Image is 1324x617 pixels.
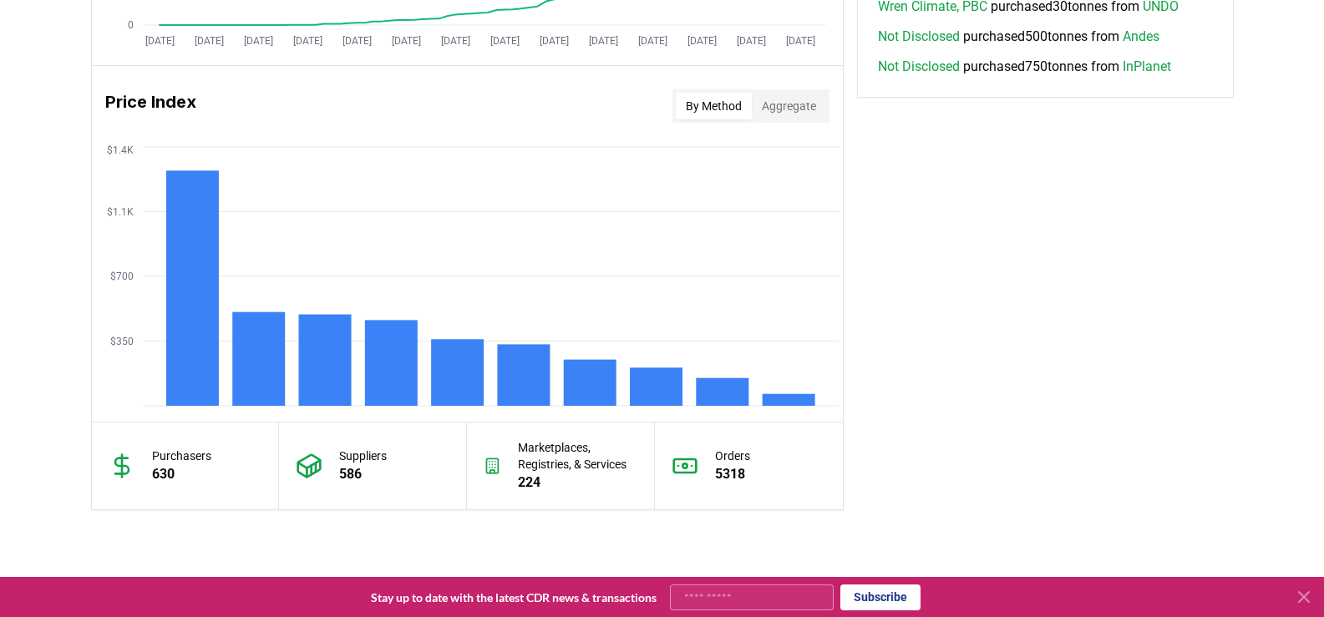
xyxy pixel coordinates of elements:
[152,448,211,464] p: Purchasers
[1123,27,1159,47] a: Andes
[518,439,637,473] p: Marketplaces, Registries, & Services
[292,35,322,47] tspan: [DATE]
[490,35,519,47] tspan: [DATE]
[687,35,716,47] tspan: [DATE]
[243,35,272,47] tspan: [DATE]
[194,35,223,47] tspan: [DATE]
[145,35,174,47] tspan: [DATE]
[440,35,469,47] tspan: [DATE]
[785,35,814,47] tspan: [DATE]
[107,144,134,156] tspan: $1.4K
[152,464,211,484] p: 630
[128,19,134,31] tspan: 0
[715,464,750,484] p: 5318
[391,35,420,47] tspan: [DATE]
[878,57,1171,77] span: purchased 750 tonnes from
[105,89,196,123] h3: Price Index
[637,35,667,47] tspan: [DATE]
[736,35,765,47] tspan: [DATE]
[110,271,134,282] tspan: $700
[339,448,387,464] p: Suppliers
[342,35,371,47] tspan: [DATE]
[110,336,134,347] tspan: $350
[518,473,637,493] p: 224
[107,206,134,218] tspan: $1.1K
[1123,57,1171,77] a: InPlanet
[752,93,826,119] button: Aggregate
[715,448,750,464] p: Orders
[878,27,960,47] a: Not Disclosed
[339,464,387,484] p: 586
[539,35,568,47] tspan: [DATE]
[588,35,617,47] tspan: [DATE]
[676,93,752,119] button: By Method
[878,57,960,77] a: Not Disclosed
[878,27,1159,47] span: purchased 500 tonnes from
